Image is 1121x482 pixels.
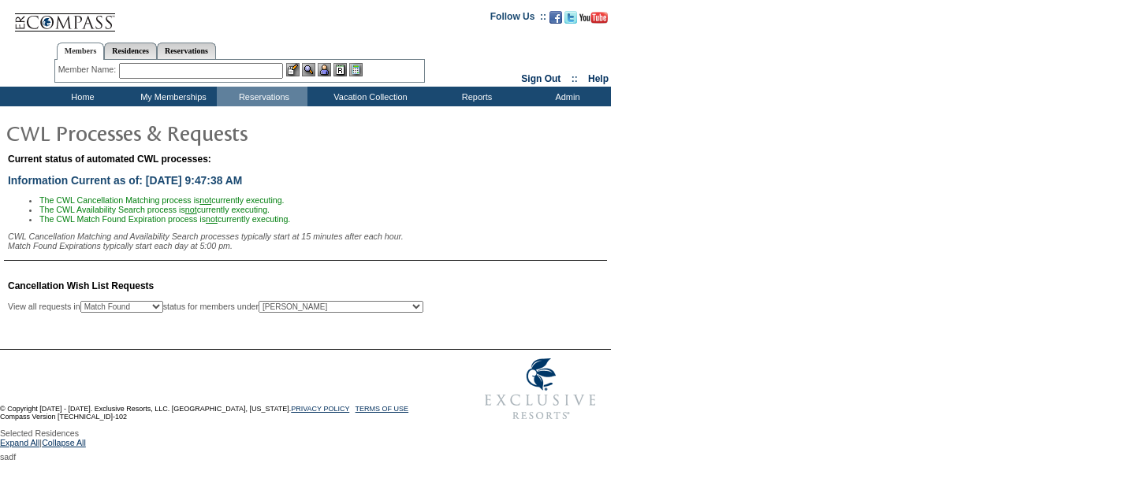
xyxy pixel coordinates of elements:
td: Reports [430,87,520,106]
a: PRIVACY POLICY [291,405,349,413]
span: The CWL Availability Search process is currently executing. [39,205,270,214]
a: Residences [104,43,157,59]
img: Become our fan on Facebook [549,11,562,24]
a: Subscribe to our YouTube Channel [579,16,608,25]
span: :: [572,73,578,84]
a: Reservations [157,43,216,59]
td: Admin [520,87,611,106]
td: Vacation Collection [307,87,430,106]
div: Member Name: [58,63,119,76]
u: not [185,205,197,214]
span: Current status of automated CWL processes: [8,154,211,165]
span: Cancellation Wish List Requests [8,280,154,291]
img: Exclusive Resorts [470,350,611,428]
img: b_edit.gif [286,63,300,76]
a: TERMS OF USE [356,405,409,413]
img: View [302,63,315,76]
a: Help [588,73,609,84]
img: Subscribe to our YouTube Channel [579,12,608,24]
td: Home [35,87,126,106]
span: The CWL Match Found Expiration process is currently executing. [39,214,290,224]
a: Follow us on Twitter [564,16,577,25]
img: Impersonate [318,63,331,76]
td: Reservations [217,87,307,106]
a: Become our fan on Facebook [549,16,562,25]
u: not [206,214,218,224]
img: Follow us on Twitter [564,11,577,24]
img: Reservations [333,63,347,76]
u: not [199,195,211,205]
div: View all requests in status for members under [8,301,423,313]
td: Follow Us :: [490,9,546,28]
span: The CWL Cancellation Matching process is currently executing. [39,195,285,205]
a: Members [57,43,105,60]
a: Sign Out [521,73,560,84]
div: CWL Cancellation Matching and Availability Search processes typically start at 15 minutes after e... [8,232,607,250]
span: Information Current as of: [DATE] 9:47:38 AM [8,174,242,187]
td: My Memberships [126,87,217,106]
a: Collapse All [42,438,86,452]
img: b_calculator.gif [349,63,363,76]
